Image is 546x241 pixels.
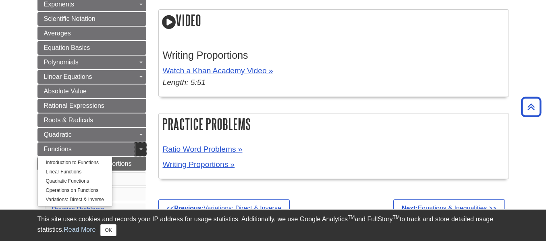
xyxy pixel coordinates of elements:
[38,177,112,186] a: Quadratic Functions
[38,195,112,204] a: Variations: Direct & Inverse
[393,199,505,218] a: Next:Equations & Inequalities >>
[44,73,92,80] span: Linear Equations
[44,59,79,66] span: Polynomials
[44,146,72,152] span: Functions
[44,1,75,8] span: Exponents
[37,99,146,113] a: Rational Expressions
[159,113,509,135] h2: Practice Problems
[163,78,206,87] em: Length: 5:51
[44,131,72,138] span: Quadratic
[37,84,146,98] a: Absolute Value
[37,70,146,84] a: Linear Equations
[37,113,146,127] a: Roots & Radicals
[393,214,400,220] sup: TM
[37,128,146,142] a: Quadratic
[44,30,71,37] span: Averages
[38,158,112,167] a: Introduction to Functions
[100,224,116,236] button: Close
[163,160,235,169] a: Writing Proportions »
[163,66,273,75] a: Watch a Khan Academy Video »
[64,226,95,233] a: Read More
[38,167,112,177] a: Linear Functions
[163,49,504,61] h3: Writing Proportions
[37,41,146,55] a: Equation Basics
[37,27,146,40] a: Averages
[348,214,355,220] sup: TM
[44,15,95,22] span: Scientific Notation
[37,12,146,26] a: Scientific Notation
[44,117,93,124] span: Roots & Radicals
[518,101,544,112] a: Back to Top
[163,145,243,153] a: Ratio Word Problems »
[38,186,112,195] a: Operations on Functions
[44,102,104,109] span: Rational Expressions
[44,44,90,51] span: Equation Basics
[159,10,509,33] h2: Video
[174,205,203,212] strong: Previous:
[37,214,509,236] div: This site uses cookies and records your IP address for usage statistics. Additionally, we use Goo...
[37,56,146,69] a: Polynomials
[44,88,87,95] span: Absolute Value
[402,205,418,212] strong: Next:
[37,142,146,156] a: Functions
[158,199,290,218] a: <<Previous:Variations: Direct & Inverse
